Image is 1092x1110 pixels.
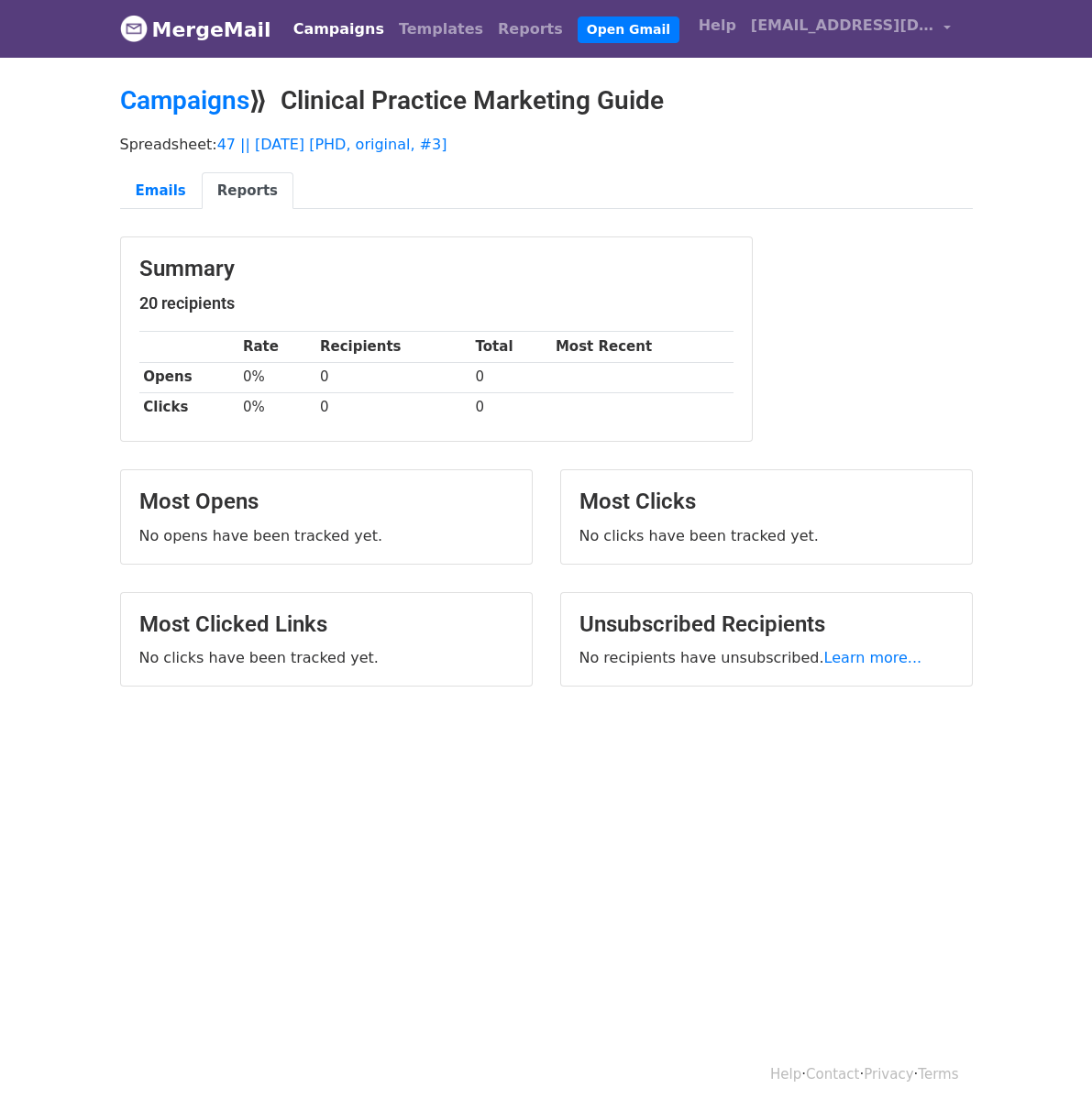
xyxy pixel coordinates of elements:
a: Help [691,7,744,44]
th: Rate [238,332,315,362]
a: Templates [392,11,491,48]
a: Contact [806,1066,859,1083]
h5: 20 recipients [139,293,734,313]
a: Help [770,1066,801,1083]
h2: ⟫ Clinical Practice Marketing Guide [120,85,973,116]
td: 0 [471,392,551,423]
a: Reports [491,11,570,48]
a: 47 || [DATE] [PHD, original, #3] [217,136,447,153]
h3: Summary [139,256,734,282]
p: Spreadsheet: [120,135,973,154]
a: Emails [120,172,202,210]
a: Open Gmail [578,16,679,43]
a: Learn more... [824,649,922,666]
a: [EMAIL_ADDRESS][DOMAIN_NAME] [744,7,958,50]
td: 0 [315,362,471,392]
h3: Unsubscribed Recipients [579,611,954,638]
p: No clicks have been tracked yet. [139,648,513,667]
p: No recipients have unsubscribed. [579,648,954,667]
th: Most Recent [551,332,733,362]
td: 0 [471,362,551,392]
p: No clicks have been tracked yet. [579,526,954,545]
td: 0% [238,392,315,423]
th: Opens [139,362,239,392]
th: Clicks [139,392,239,423]
a: Terms [918,1066,958,1083]
p: No opens have been tracked yet. [139,526,513,545]
h3: Most Clicked Links [139,611,513,638]
th: Total [471,332,551,362]
h3: Most Opens [139,489,513,515]
a: Privacy [864,1066,913,1083]
td: 0% [238,362,315,392]
span: [EMAIL_ADDRESS][DOMAIN_NAME] [751,15,934,37]
h3: Most Clicks [579,489,954,515]
a: MergeMail [120,10,271,49]
a: Reports [202,172,293,210]
a: Campaigns [120,85,249,115]
a: Campaigns [286,11,392,48]
img: MergeMail logo [120,15,148,42]
td: 0 [315,392,471,423]
th: Recipients [315,332,471,362]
